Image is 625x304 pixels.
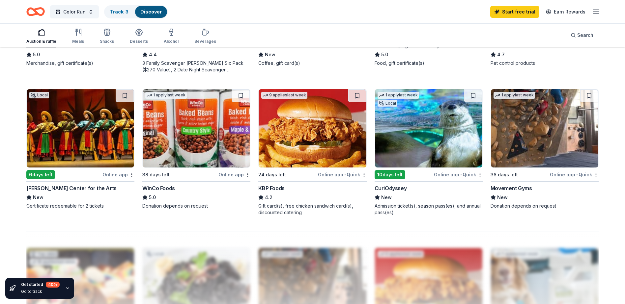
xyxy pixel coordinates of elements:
[375,89,482,167] img: Image for CuriOdyssey
[26,4,45,19] a: Home
[194,39,216,44] div: Beverages
[33,193,43,201] span: New
[491,89,599,209] a: Image for Movement Gyms1 applylast week38 days leftOnline app•QuickMovement GymsNewDonation depen...
[100,26,114,47] button: Snacks
[542,6,589,18] a: Earn Rewards
[434,170,483,179] div: Online app Quick
[149,193,156,201] span: 5.0
[258,184,284,192] div: KBP Foods
[26,170,55,179] div: 6 days left
[565,29,599,42] button: Search
[142,60,250,73] div: 3 Family Scavenger [PERSON_NAME] Six Pack ($270 Value), 2 Date Night Scavenger [PERSON_NAME] Two ...
[259,89,366,167] img: Image for KBP Foods
[63,8,86,16] span: Color Run
[143,89,250,167] img: Image for WinCo Foods
[577,31,593,39] span: Search
[375,184,407,192] div: CuriOdyssey
[100,39,114,44] div: Snacks
[164,39,179,44] div: Alcohol
[142,171,170,179] div: 38 days left
[491,171,518,179] div: 38 days left
[29,92,49,98] div: Local
[72,26,84,47] button: Meals
[344,172,346,177] span: •
[26,60,134,66] div: Merchandise, gift certificate(s)
[72,39,84,44] div: Meals
[46,282,60,288] div: 40 %
[381,193,392,201] span: New
[261,92,307,99] div: 9 applies last week
[149,51,157,59] span: 4.4
[258,60,366,66] div: Coffee, gift card(s)
[375,170,405,179] div: 10 days left
[102,170,134,179] div: Online app
[318,170,367,179] div: Online app Quick
[460,172,462,177] span: •
[145,92,187,99] div: 1 apply last week
[258,203,366,216] div: Gift card(s), free chicken sandwich card(s), discounted catering
[26,89,134,209] a: Image for Gallo Center for the ArtsLocal6days leftOnline app[PERSON_NAME] Center for the ArtsNewC...
[258,89,366,216] a: Image for KBP Foods9 applieslast week24 days leftOnline app•QuickKBP Foods4.2Gift card(s), free c...
[26,26,56,47] button: Auction & raffle
[375,203,483,216] div: Admission ticket(s), season pass(es), and annual pass(es)
[130,26,148,47] button: Desserts
[50,5,99,18] button: Color Run
[27,89,134,167] img: Image for Gallo Center for the Arts
[110,9,128,14] a: Track· 3
[576,172,578,177] span: •
[378,100,397,107] div: Local
[265,193,272,201] span: 4.2
[218,170,250,179] div: Online app
[491,60,599,66] div: Pet control products
[142,89,250,209] a: Image for WinCo Foods1 applylast week38 days leftOnline appWinCo Foods5.0Donation depends on request
[130,39,148,44] div: Desserts
[491,203,599,209] div: Donation depends on request
[375,60,483,66] div: Food, gift certificate(s)
[497,193,508,201] span: New
[490,6,539,18] a: Start free trial
[494,92,535,99] div: 1 apply last week
[104,5,168,18] button: Track· 3Discover
[164,26,179,47] button: Alcohol
[497,51,505,59] span: 4.7
[26,203,134,209] div: Certificate redeemable for 2 tickets
[142,203,250,209] div: Donation depends on request
[140,9,162,14] a: Discover
[21,289,60,294] div: Go to track
[21,282,60,288] div: Get started
[26,184,117,192] div: [PERSON_NAME] Center for the Arts
[378,92,419,99] div: 1 apply last week
[33,51,40,59] span: 5.0
[550,170,599,179] div: Online app Quick
[375,89,483,216] a: Image for CuriOdyssey1 applylast weekLocal10days leftOnline app•QuickCuriOdysseyNewAdmission tick...
[491,184,532,192] div: Movement Gyms
[26,39,56,44] div: Auction & raffle
[265,51,275,59] span: New
[381,51,388,59] span: 5.0
[142,184,175,192] div: WinCo Foods
[194,26,216,47] button: Beverages
[258,171,286,179] div: 24 days left
[491,89,598,167] img: Image for Movement Gyms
